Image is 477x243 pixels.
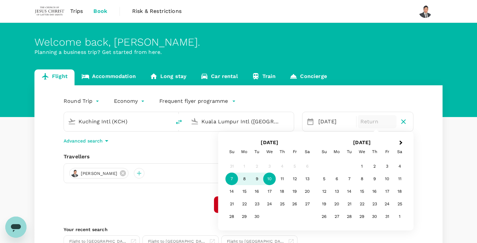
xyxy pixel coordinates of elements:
button: Open [289,121,291,122]
div: Choose Friday, September 19th, 2025 [289,185,301,198]
button: Open [166,121,168,122]
div: Choose Wednesday, October 22nd, 2025 [356,198,368,210]
div: Saturday [301,145,314,158]
div: Choose Friday, October 10th, 2025 [381,173,394,185]
div: Choose Monday, September 29th, 2025 [238,210,251,223]
div: Choose Monday, September 15th, 2025 [238,185,251,198]
div: Choose Tuesday, October 28th, 2025 [343,210,356,223]
div: Choose Monday, October 20th, 2025 [331,198,343,210]
div: Choose Thursday, October 16th, 2025 [368,185,381,198]
div: Choose Thursday, October 23rd, 2025 [368,198,381,210]
div: Monday [238,145,251,158]
div: Saturday [394,145,406,158]
div: Choose Thursday, September 11th, 2025 [276,173,289,185]
div: Choose Wednesday, October 8th, 2025 [356,173,368,185]
h2: [DATE] [316,140,408,145]
div: Choose Friday, October 17th, 2025 [381,185,394,198]
div: Tuesday [343,145,356,158]
span: [PERSON_NAME] [77,170,121,177]
button: Find flights [214,196,263,213]
div: Choose Tuesday, October 14th, 2025 [343,185,356,198]
input: Depart from [79,116,157,127]
div: Travellers [64,153,413,161]
div: Sunday [318,145,331,158]
div: Choose Friday, September 12th, 2025 [289,173,301,185]
div: [DATE] [316,115,355,128]
div: Choose Thursday, September 18th, 2025 [276,185,289,198]
div: Not available Monday, September 1st, 2025 [238,160,251,173]
div: Choose Thursday, September 25th, 2025 [276,198,289,210]
div: Sunday [226,145,238,158]
p: Advanced search [64,138,103,144]
div: Not available Saturday, September 6th, 2025 [301,160,314,173]
div: Not available Tuesday, September 2nd, 2025 [251,160,263,173]
div: Not available Sunday, August 31st, 2025 [226,160,238,173]
div: Choose Saturday, November 1st, 2025 [394,210,406,223]
div: Choose Tuesday, September 23rd, 2025 [251,198,263,210]
div: Not available Wednesday, September 3rd, 2025 [263,160,276,173]
div: Choose Tuesday, September 30th, 2025 [251,210,263,223]
a: Flight [34,69,75,85]
div: Tuesday [251,145,263,158]
div: Choose Monday, October 13th, 2025 [331,185,343,198]
div: Choose Wednesday, September 24th, 2025 [263,198,276,210]
div: Choose Sunday, September 21st, 2025 [226,198,238,210]
div: Choose Saturday, October 18th, 2025 [394,185,406,198]
div: Friday [381,145,394,158]
p: Your recent search [64,226,413,233]
div: Choose Monday, October 6th, 2025 [331,173,343,185]
div: Choose Wednesday, September 10th, 2025 [263,173,276,185]
p: Return [360,118,394,126]
div: Choose Sunday, October 12th, 2025 [318,185,331,198]
a: Accommodation [75,69,143,85]
div: Choose Sunday, September 28th, 2025 [226,210,238,223]
div: Choose Friday, October 24th, 2025 [381,198,394,210]
div: Choose Saturday, September 27th, 2025 [301,198,314,210]
div: Choose Saturday, October 11th, 2025 [394,173,406,185]
h2: [DATE] [224,140,316,145]
img: Yew Jin Chua [419,5,432,18]
div: Welcome back , [PERSON_NAME] . [34,36,443,48]
div: Choose Sunday, October 19th, 2025 [318,198,331,210]
div: Choose Tuesday, October 7th, 2025 [343,173,356,185]
div: Wednesday [263,145,276,158]
iframe: Button to launch messaging window [5,217,26,238]
div: Choose Monday, September 8th, 2025 [238,173,251,185]
div: Choose Tuesday, September 16th, 2025 [251,185,263,198]
div: Choose Thursday, October 9th, 2025 [368,173,381,185]
div: Choose Wednesday, October 29th, 2025 [356,210,368,223]
div: Choose Thursday, October 2nd, 2025 [368,160,381,173]
button: Next Month [396,138,407,148]
div: Choose Friday, September 26th, 2025 [289,198,301,210]
p: Planning a business trip? Get started from here. [34,48,443,56]
div: Choose Saturday, September 13th, 2025 [301,173,314,185]
div: Choose Wednesday, October 15th, 2025 [356,185,368,198]
input: Going to [201,116,280,127]
div: Economy [114,96,146,106]
div: [PERSON_NAME] [69,168,129,179]
div: Choose Sunday, October 5th, 2025 [318,173,331,185]
div: Round Trip [64,96,101,106]
div: Thursday [368,145,381,158]
a: Long stay [143,69,193,85]
div: Choose Monday, September 22nd, 2025 [238,198,251,210]
span: Trips [70,7,83,15]
div: Wednesday [356,145,368,158]
a: Train [245,69,283,85]
button: Advanced search [64,137,111,145]
div: Choose Monday, October 27th, 2025 [331,210,343,223]
div: Choose Tuesday, September 9th, 2025 [251,173,263,185]
span: Risk & Restrictions [132,7,182,15]
button: delete [171,114,187,130]
div: Friday [289,145,301,158]
div: Monday [331,145,343,158]
div: Month September, 2025 [226,160,314,223]
div: Choose Sunday, September 7th, 2025 [226,173,238,185]
div: Choose Saturday, October 4th, 2025 [394,160,406,173]
a: Concierge [283,69,334,85]
div: Choose Thursday, October 30th, 2025 [368,210,381,223]
div: Choose Wednesday, October 1st, 2025 [356,160,368,173]
div: Choose Saturday, October 25th, 2025 [394,198,406,210]
div: Choose Saturday, September 20th, 2025 [301,185,314,198]
div: Choose Sunday, September 14th, 2025 [226,185,238,198]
